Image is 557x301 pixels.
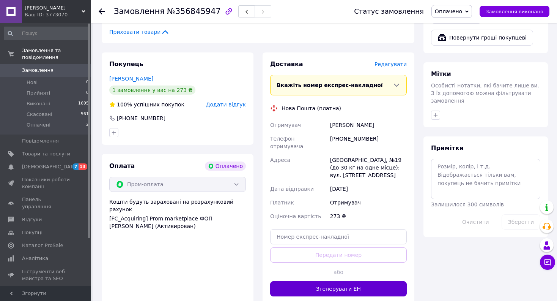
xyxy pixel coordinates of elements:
[277,82,383,88] span: Вкажіть номер експрес-накладної
[329,196,408,209] div: Отримувач
[480,6,549,17] button: Замовлення виконано
[270,200,294,206] span: Платник
[27,90,50,97] span: Прийняті
[4,27,90,40] input: Пошук
[270,229,407,244] input: Номер експрес-накладної
[270,136,303,149] span: Телефон отримувача
[205,162,246,171] div: Оплачено
[270,186,314,192] span: Дата відправки
[25,11,91,18] div: Ваш ID: 3773070
[329,132,408,153] div: [PHONE_NUMBER]
[329,182,408,196] div: [DATE]
[374,61,407,67] span: Редагувати
[22,229,42,236] span: Покупці
[116,114,166,122] div: [PHONE_NUMBER]
[270,281,407,296] button: Згенерувати ЕН
[431,30,533,46] button: Повернути гроші покупцеві
[270,60,303,68] span: Доставка
[22,255,48,262] span: Аналітика
[431,82,539,104] span: Особисті нотатки, які бачите лише ви. З їх допомогою можна фільтрувати замовлення
[109,162,135,170] span: Оплата
[22,67,53,74] span: Замовлення
[280,105,343,112] div: Нова Пошта (платна)
[114,7,165,16] span: Замовлення
[109,60,143,68] span: Покупець
[167,7,221,16] span: №356845947
[109,86,195,95] div: 1 замовлення у вас на 273 ₴
[22,138,59,144] span: Повідомлення
[117,101,132,108] span: 100%
[22,176,70,190] span: Показники роботи компанії
[431,70,451,78] span: Мітки
[81,111,89,118] span: 561
[86,122,89,128] span: 2
[109,215,246,230] div: [FC_Acquiring] Prom marketplace ФОП [PERSON_NAME] (Активирован)
[486,9,543,14] span: Замовлення виконано
[329,209,408,223] div: 273 ₴
[22,268,70,282] span: Інструменти веб-майстра та SEO
[206,101,246,108] span: Додати відгук
[329,118,408,132] div: [PERSON_NAME]
[431,144,464,152] span: Примітки
[27,79,38,86] span: Нові
[22,242,63,249] span: Каталог ProSale
[22,163,78,170] span: [DEMOGRAPHIC_DATA]
[435,8,462,14] span: Оплачено
[109,76,153,82] a: [PERSON_NAME]
[270,157,290,163] span: Адреса
[25,5,82,11] span: Аеро Бум
[86,90,89,97] span: 0
[22,216,42,223] span: Відгуки
[270,122,301,128] span: Отримувач
[27,122,50,128] span: Оплачені
[78,100,89,107] span: 1695
[109,101,184,108] div: успішних покупок
[27,100,50,107] span: Виконані
[72,163,79,170] span: 7
[270,213,321,219] span: Оціночна вартість
[332,268,345,276] span: або
[329,153,408,182] div: [GEOGRAPHIC_DATA], №19 (до 30 кг на одне місце): вул. [STREET_ADDRESS]
[22,150,70,157] span: Товари та послуги
[86,79,89,86] span: 0
[22,47,91,61] span: Замовлення та повідомлення
[22,196,70,210] span: Панель управління
[109,198,246,230] div: Кошти будуть зараховані на розрахунковий рахунок
[431,201,504,208] span: Залишилося 300 символів
[354,8,424,15] div: Статус замовлення
[540,255,555,270] button: Чат з покупцем
[79,163,87,170] span: 13
[109,28,170,36] span: Приховати товари
[99,8,105,15] div: Повернутися назад
[27,111,52,118] span: Скасовані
